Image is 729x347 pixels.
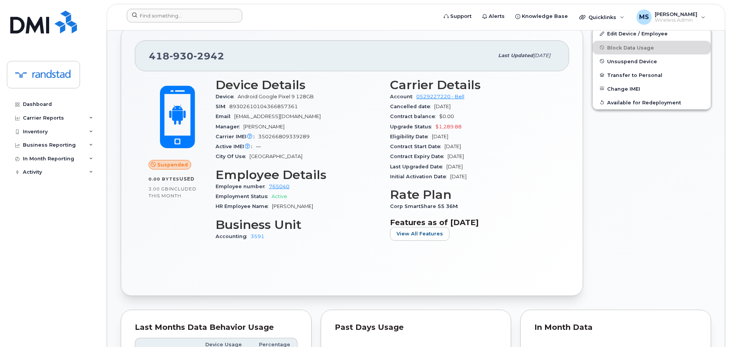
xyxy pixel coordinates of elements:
[593,41,711,54] button: Block Data Usage
[390,134,432,139] span: Eligibility Date
[446,164,463,170] span: [DATE]
[127,9,242,22] input: Find something...
[607,58,657,64] span: Unsuspend Device
[489,13,505,20] span: Alerts
[216,154,249,159] span: City Of Use
[243,124,285,130] span: [PERSON_NAME]
[179,176,195,182] span: used
[396,230,443,237] span: View All Features
[438,9,477,24] a: Support
[655,11,697,17] span: [PERSON_NAME]
[434,104,451,109] span: [DATE]
[607,99,681,105] span: Available for Redeployment
[251,233,264,239] a: 3591
[439,114,454,119] span: $0.00
[249,154,302,159] span: [GEOGRAPHIC_DATA]
[444,144,461,149] span: [DATE]
[522,13,568,20] span: Knowledge Base
[390,188,555,201] h3: Rate Plan
[435,124,462,130] span: $1,289.88
[216,134,258,139] span: Carrier IMEI
[593,27,711,40] a: Edit Device / Employee
[238,94,314,99] span: Android Google Pixel 9 128GB
[390,164,446,170] span: Last Upgraded Date
[216,218,381,232] h3: Business Unit
[193,50,224,62] span: 2942
[256,144,261,149] span: —
[416,94,464,99] a: 0529227220 - Bell
[390,203,462,209] span: Corp SmartShare 55 36M
[258,134,310,139] span: 350266809339289
[216,78,381,92] h3: Device Details
[149,50,224,62] span: 418
[390,227,449,241] button: View All Features
[216,184,269,189] span: Employee number
[588,14,616,20] span: Quicklinks
[216,144,256,149] span: Active IMEI
[510,9,573,24] a: Knowledge Base
[533,53,550,58] span: [DATE]
[593,96,711,109] button: Available for Redeployment
[149,176,179,182] span: 0.00 Bytes
[269,184,289,189] a: 765040
[229,104,298,109] span: 89302610104366857361
[216,203,272,209] span: HR Employee Name
[593,68,711,82] button: Transfer to Personal
[448,154,464,159] span: [DATE]
[593,54,711,68] button: Unsuspend Device
[216,124,243,130] span: Manager
[216,168,381,182] h3: Employee Details
[216,104,229,109] span: SIM
[574,10,630,25] div: Quicklinks
[216,94,238,99] span: Device
[135,324,297,331] div: Last Months Data Behavior Usage
[335,324,497,331] div: Past Days Usage
[216,114,234,119] span: Email
[272,193,287,199] span: Active
[655,17,697,23] span: Wireless Admin
[169,50,193,62] span: 930
[390,78,555,92] h3: Carrier Details
[593,82,711,96] button: Change IMEI
[272,203,313,209] span: [PERSON_NAME]
[149,186,169,192] span: 3.00 GB
[157,161,188,168] span: Suspended
[390,104,434,109] span: Cancelled date
[450,13,472,20] span: Support
[149,186,197,198] span: included this month
[216,193,272,199] span: Employment Status
[450,174,467,179] span: [DATE]
[639,13,649,22] span: MS
[390,174,450,179] span: Initial Activation Date
[631,10,711,25] div: Matthew Shuster
[390,218,555,227] h3: Features as of [DATE]
[390,124,435,130] span: Upgrade Status
[216,233,251,239] span: Accounting
[477,9,510,24] a: Alerts
[390,94,416,99] span: Account
[432,134,448,139] span: [DATE]
[534,324,697,331] div: In Month Data
[498,53,533,58] span: Last updated
[390,114,439,119] span: Contract balance
[234,114,321,119] span: [EMAIL_ADDRESS][DOMAIN_NAME]
[390,144,444,149] span: Contract Start Date
[390,154,448,159] span: Contract Expiry Date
